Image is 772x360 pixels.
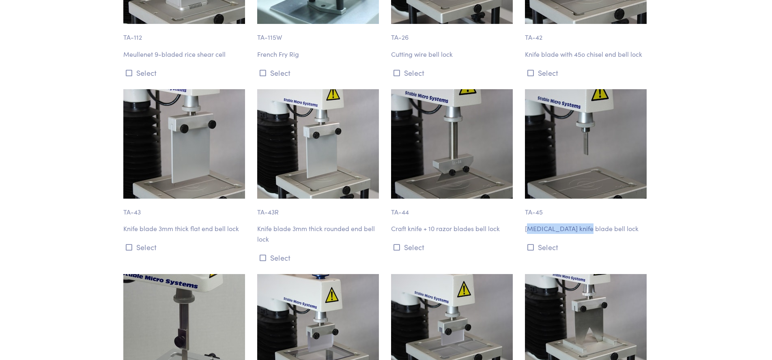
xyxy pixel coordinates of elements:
[391,89,513,199] img: ta-44_craft-knife.jpg
[123,66,247,79] button: Select
[525,49,649,60] p: Knife blade with 45o chisel end bell lock
[257,66,381,79] button: Select
[525,24,649,43] p: TA-42
[123,199,247,217] p: TA-43
[391,66,515,79] button: Select
[123,89,245,199] img: ta-43_flat-blade.jpg
[123,240,247,254] button: Select
[525,199,649,217] p: TA-45
[123,24,247,43] p: TA-112
[257,89,379,199] img: ta-43r_rounded-blade.jpg
[123,223,247,234] p: Knife blade 3mm thick flat end bell lock
[391,24,515,43] p: TA-26
[391,240,515,254] button: Select
[257,24,381,43] p: TA-115W
[525,89,647,199] img: ta-45_incisor-blade2.jpg
[391,199,515,217] p: TA-44
[257,199,381,217] p: TA-43R
[525,240,649,254] button: Select
[525,66,649,79] button: Select
[391,223,515,234] p: Craft knife + 10 razor blades bell lock
[123,49,247,60] p: Meullenet 9-bladed rice shear cell
[257,223,381,244] p: Knife blade 3mm thick rounded end bell lock
[525,223,649,234] p: [MEDICAL_DATA] knife blade bell lock
[391,49,515,60] p: Cutting wire bell lock
[257,49,381,60] p: French Fry Rig
[257,251,381,264] button: Select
